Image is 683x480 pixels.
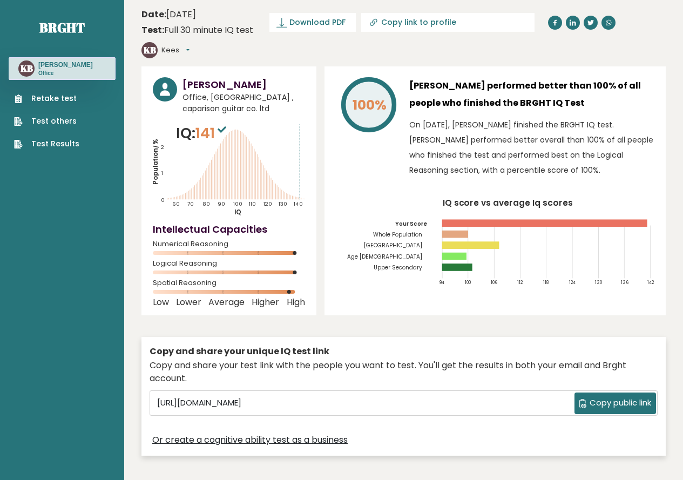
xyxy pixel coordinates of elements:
[234,208,241,217] tspan: IQ
[249,200,256,207] tspan: 110
[442,197,573,208] tspan: IQ score vs average Iq scores
[182,77,305,92] h3: [PERSON_NAME]
[153,222,305,236] h4: Intellectual Capacities
[347,253,422,261] tspan: Age [DEMOGRAPHIC_DATA]
[153,300,169,305] span: Low
[152,434,348,447] a: Or create a cognitive ability test as a business
[141,8,166,21] b: Date:
[289,17,346,28] span: Download PDF
[263,200,272,207] tspan: 120
[161,197,165,204] tspan: 0
[279,200,287,207] tspan: 130
[21,62,33,75] text: KB
[439,280,444,286] tspan: 94
[144,44,156,56] text: KB
[176,300,201,305] span: Lower
[364,241,422,249] tspan: [GEOGRAPHIC_DATA]
[141,24,253,37] div: Full 30 minute IQ test
[187,200,194,207] tspan: 70
[491,280,497,286] tspan: 106
[647,280,654,286] tspan: 142
[161,144,164,151] tspan: 2
[374,263,422,272] tspan: Upper Secondary
[150,359,658,385] div: Copy and share your test link with the people you want to test. You'll get the results in both yo...
[353,96,387,114] tspan: 100%
[252,300,279,305] span: Higher
[595,280,602,286] tspan: 130
[38,60,93,69] h3: [PERSON_NAME]
[153,281,305,285] span: Spatial Reasoning
[202,200,210,207] tspan: 80
[14,138,79,150] a: Test Results
[161,45,190,56] button: Kees
[195,123,229,143] span: 141
[182,92,305,114] span: Office, [GEOGRAPHIC_DATA] , caparison guitar co. ltd
[269,13,356,32] a: Download PDF
[395,220,427,228] tspan: Your Score
[287,300,305,305] span: High
[373,231,422,239] tspan: Whole Population
[590,397,651,409] span: Copy public link
[161,170,163,177] tspan: 1
[409,117,654,178] p: On [DATE], [PERSON_NAME] finished the BRGHT IQ test. [PERSON_NAME] performed better overall than ...
[569,280,576,286] tspan: 124
[409,77,654,112] h3: [PERSON_NAME] performed better than 100% of all people who finished the BRGHT IQ Test
[14,116,79,127] a: Test others
[141,24,164,36] b: Test:
[150,345,658,358] div: Copy and share your unique IQ test link
[543,280,549,286] tspan: 118
[141,8,196,21] time: [DATE]
[153,242,305,246] span: Numerical Reasoning
[151,139,160,185] tspan: Population/%
[208,300,245,305] span: Average
[465,280,471,286] tspan: 100
[294,200,302,207] tspan: 140
[517,280,523,286] tspan: 112
[176,123,229,144] p: IQ:
[218,200,225,207] tspan: 90
[153,261,305,266] span: Logical Reasoning
[233,200,242,207] tspan: 100
[172,200,180,207] tspan: 60
[621,280,628,286] tspan: 136
[38,70,93,77] p: Office
[574,393,656,414] button: Copy public link
[14,93,79,104] a: Retake test
[39,19,85,36] a: Brght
